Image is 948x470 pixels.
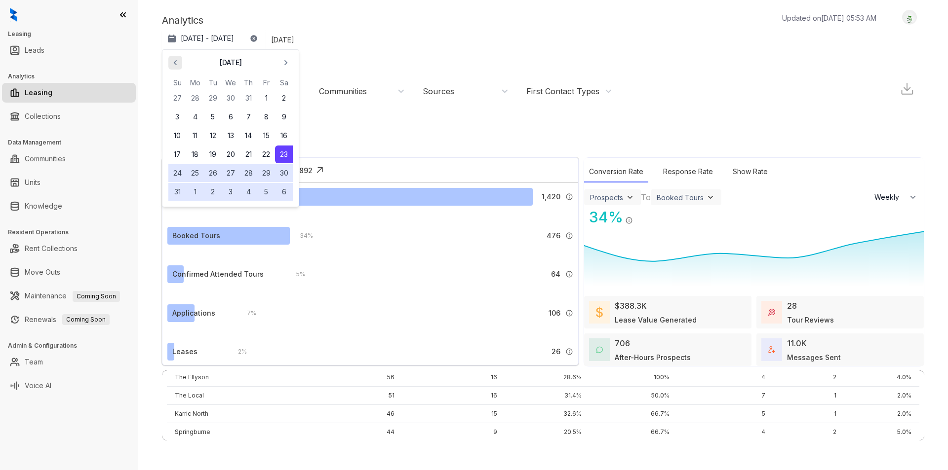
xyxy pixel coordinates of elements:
[505,368,590,387] td: 28.6%
[706,192,715,202] img: ViewFilterArrow
[773,368,844,387] td: 2
[657,193,704,202] div: Booked Tours
[8,138,138,147] h3: Data Management
[869,188,924,206] button: Weekly
[73,291,120,302] span: Coming Soon
[239,164,257,182] button: 28
[844,368,919,387] td: 4.0%
[204,127,222,145] button: 12
[222,127,239,145] button: 13
[787,352,841,362] div: Messages Sent
[423,86,454,97] div: Sources
[10,8,17,22] img: logo
[505,423,590,441] td: 20.5%
[8,341,138,350] h3: Admin & Configurations
[787,315,834,325] div: Tour Reviews
[590,405,677,423] td: 66.7%
[844,405,919,423] td: 2.0%
[257,77,275,88] th: Friday
[162,30,266,47] button: [DATE] - [DATE]
[549,308,560,319] span: 106
[8,30,138,38] h3: Leasing
[8,72,138,81] h3: Analytics
[257,108,275,126] button: 8
[768,346,775,353] img: TotalFum
[168,145,186,163] button: 17
[526,86,599,97] div: First Contact Types
[25,352,43,372] a: Team
[275,108,293,126] button: 9
[275,183,293,201] button: 6
[204,183,222,201] button: 2
[222,108,239,126] button: 6
[2,173,136,192] li: Units
[844,387,919,405] td: 2.0%
[168,164,186,182] button: 24
[677,387,773,405] td: 7
[275,164,293,182] button: 30
[2,376,136,396] li: Voice AI
[25,310,110,329] a: RenewalsComing Soon
[844,423,919,441] td: 5.0%
[596,346,603,354] img: AfterHoursConversations
[8,228,138,237] h3: Resident Operations
[25,83,52,103] a: Leasing
[239,108,257,126] button: 7
[275,145,293,163] button: 23
[596,306,603,318] img: LeaseValue
[319,86,367,97] div: Communities
[257,89,275,107] button: 1
[728,161,773,182] div: Show Rate
[168,127,186,145] button: 10
[25,173,40,192] a: Units
[787,300,797,312] div: 28
[186,89,204,107] button: 28
[2,310,136,329] li: Renewals
[641,191,651,203] div: To
[172,269,264,280] div: Confirmed Attended Tours
[615,300,647,312] div: $388.3K
[219,58,242,68] p: [DATE]
[167,423,317,441] td: Springburne
[2,352,136,372] li: Team
[222,77,239,88] th: Wednesday
[186,183,204,201] button: 1
[25,149,66,169] a: Communities
[2,239,136,258] li: Rent Collections
[505,405,590,423] td: 32.6%
[317,405,402,423] td: 46
[874,192,905,202] span: Weekly
[590,193,623,202] div: Prospects
[615,352,691,362] div: After-Hours Prospects
[25,376,51,396] a: Voice AI
[167,405,317,423] td: Karric North
[168,108,186,126] button: 3
[402,423,505,441] td: 9
[25,262,60,282] a: Move Outs
[257,183,275,201] button: 5
[903,12,916,23] img: UserAvatar
[222,183,239,201] button: 3
[402,387,505,405] td: 16
[2,262,136,282] li: Move Outs
[168,89,186,107] button: 27
[317,387,402,405] td: 51
[239,183,257,201] button: 4
[162,13,203,28] p: Analytics
[402,368,505,387] td: 16
[565,309,573,317] img: Info
[633,208,648,222] img: Click Icon
[615,315,697,325] div: Lease Value Generated
[505,387,590,405] td: 31.4%
[402,405,505,423] td: 15
[615,337,630,349] div: 706
[584,161,648,182] div: Conversion Rate
[237,308,256,319] div: 7 %
[257,164,275,182] button: 29
[2,40,136,60] li: Leads
[625,217,633,224] img: Info
[172,308,215,319] div: Applications
[239,89,257,107] button: 31
[590,423,677,441] td: 66.7%
[2,107,136,126] li: Collections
